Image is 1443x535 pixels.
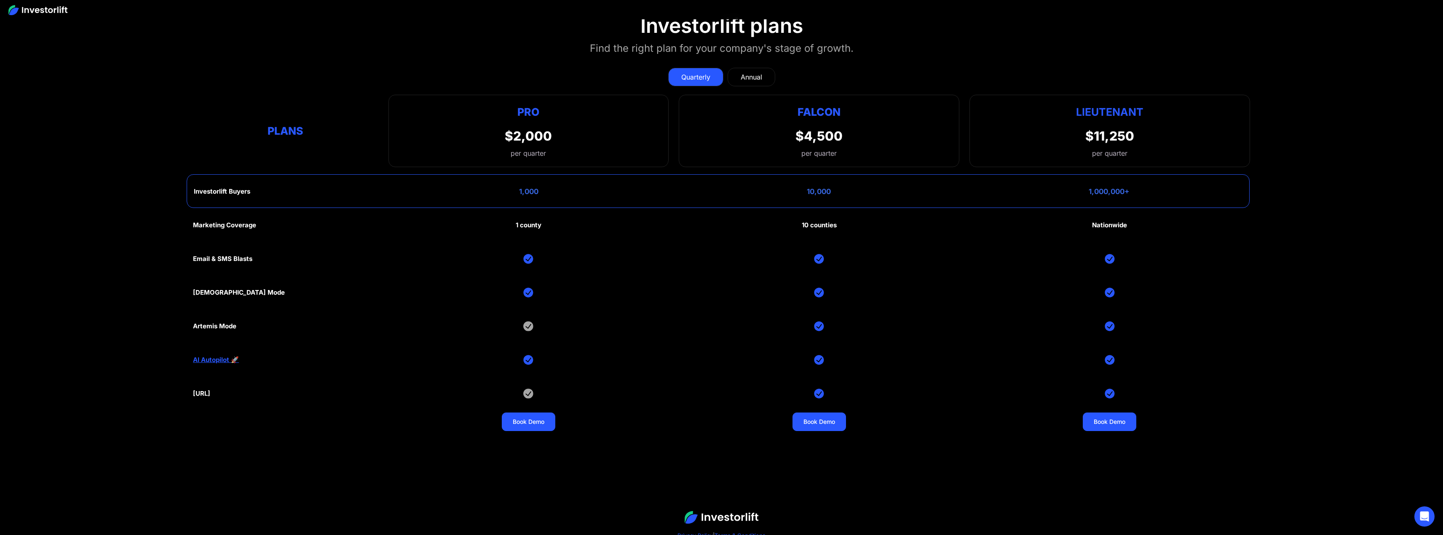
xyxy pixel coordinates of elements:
div: Marketing Coverage [193,221,256,229]
div: Pro [505,104,552,120]
div: 1 county [516,221,541,229]
div: Quarterly [681,72,710,82]
div: Open Intercom Messenger [1414,506,1435,527]
div: 10,000 [807,187,831,196]
div: per quarter [505,148,552,158]
a: Book Demo [502,413,555,431]
div: 1,000,000+ [1089,187,1130,196]
div: per quarter [1092,148,1127,158]
div: $2,000 [505,128,552,144]
div: 1,000 [519,187,538,196]
div: 10 counties [802,221,837,229]
div: Investorlift plans [640,13,803,38]
a: Book Demo [792,413,846,431]
div: Find the right plan for your company's stage of growth. [590,41,854,56]
div: Investorlift Buyers [194,188,250,195]
div: Nationwide [1092,221,1127,229]
a: Book Demo [1083,413,1136,431]
div: Artemis Mode [193,322,236,330]
strong: Lieutenant [1076,106,1143,118]
div: Annual [741,72,762,82]
div: Falcon [798,104,841,120]
div: [URL] [193,390,210,397]
div: Email & SMS Blasts [193,255,252,263]
div: [DEMOGRAPHIC_DATA] Mode [193,289,285,296]
div: $11,250 [1085,128,1134,144]
div: per quarter [801,148,837,158]
div: $4,500 [795,128,843,144]
a: AI Autopilot 🚀 [193,356,239,364]
div: Plans [193,123,378,139]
